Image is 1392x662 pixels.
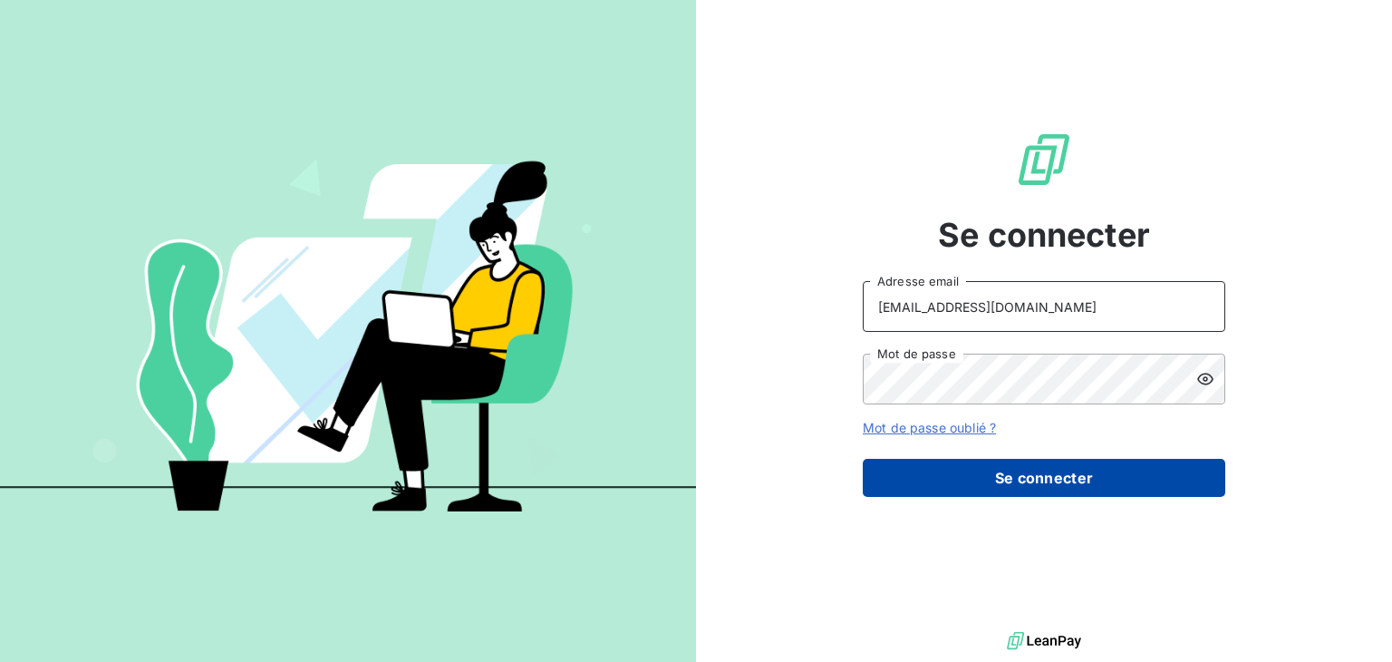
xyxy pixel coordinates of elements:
img: Logo LeanPay [1015,131,1073,189]
button: Se connecter [863,459,1225,497]
img: logo [1007,628,1081,655]
span: Se connecter [938,210,1150,259]
a: Mot de passe oublié ? [863,420,996,435]
input: placeholder [863,281,1225,332]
